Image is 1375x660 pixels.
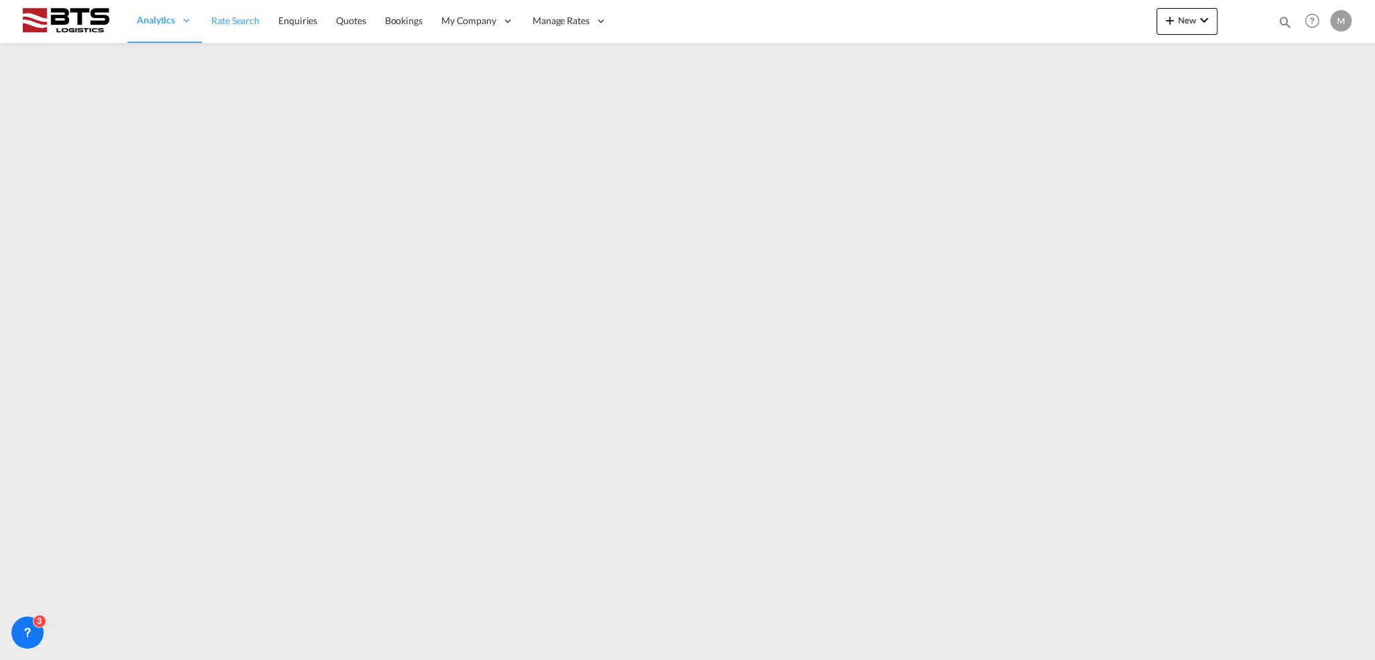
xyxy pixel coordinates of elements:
[1162,12,1178,28] md-icon: icon-plus 400-fg
[1156,8,1217,35] button: icon-plus 400-fgNewicon-chevron-down
[1278,15,1292,30] md-icon: icon-magnify
[441,14,496,27] span: My Company
[1278,15,1292,35] div: icon-magnify
[137,13,175,27] span: Analytics
[533,14,590,27] span: Manage Rates
[1162,15,1212,25] span: New
[1301,9,1330,34] div: Help
[1301,9,1323,32] span: Help
[211,15,260,26] span: Rate Search
[1330,10,1352,32] div: M
[336,15,366,26] span: Quotes
[1196,12,1212,28] md-icon: icon-chevron-down
[385,15,423,26] span: Bookings
[278,15,317,26] span: Enquiries
[20,6,111,36] img: cdcc71d0be7811ed9adfbf939d2aa0e8.png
